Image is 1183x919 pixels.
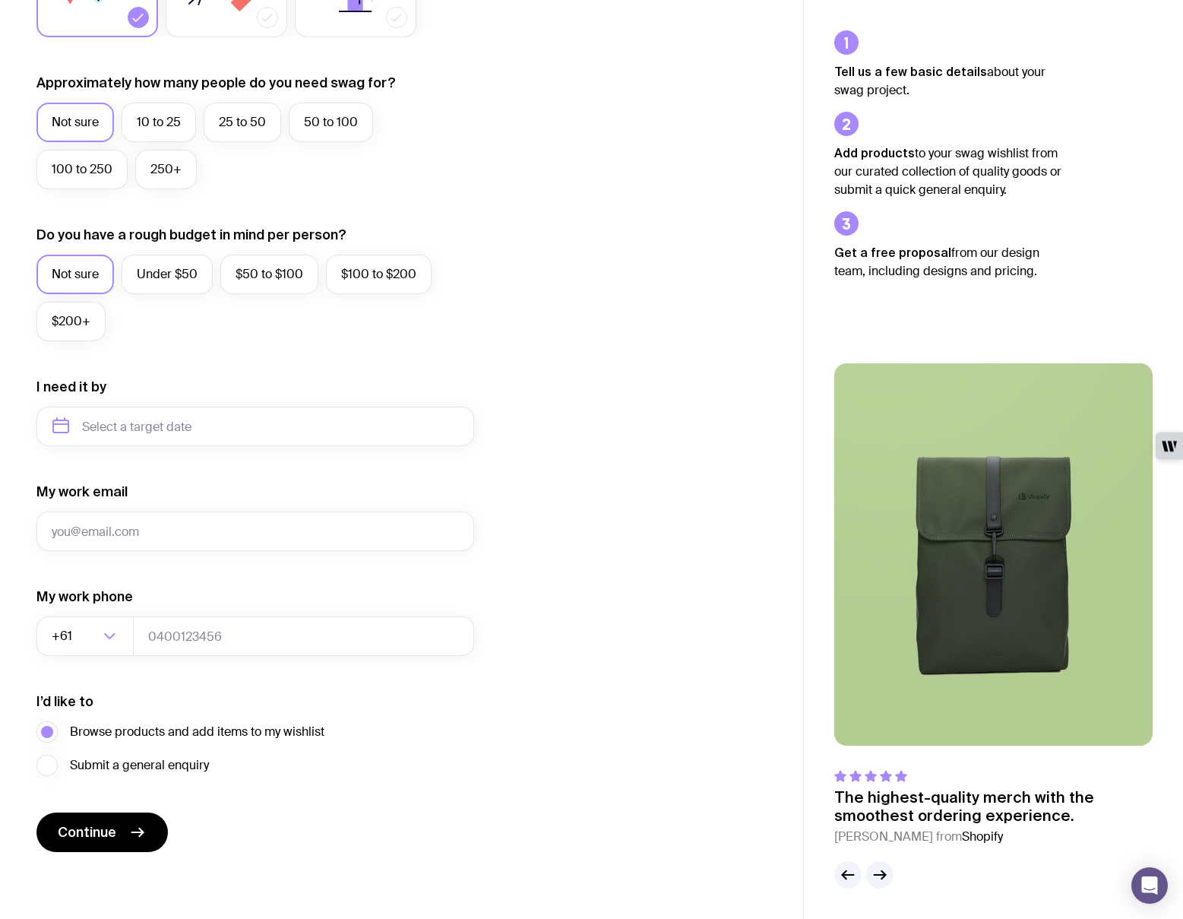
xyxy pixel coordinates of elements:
[75,616,99,656] input: Search for option
[834,828,1153,846] cite: [PERSON_NAME] from
[962,829,1003,845] span: Shopify
[36,813,168,852] button: Continue
[122,255,213,294] label: Under $50
[58,823,116,841] span: Continue
[834,146,915,160] strong: Add products
[220,255,318,294] label: $50 to $100
[36,378,106,396] label: I need it by
[834,246,951,259] strong: Get a free proposal
[36,483,128,501] label: My work email
[135,150,197,189] label: 250+
[36,692,93,711] label: I’d like to
[326,255,432,294] label: $100 to $200
[834,243,1062,280] p: from our design team, including designs and pricing.
[70,723,324,741] span: Browse products and add items to my wishlist
[36,103,114,142] label: Not sure
[834,788,1153,825] p: The highest-quality merch with the smoothest ordering experience.
[36,74,396,92] label: Approximately how many people do you need swag for?
[834,65,987,78] strong: Tell us a few basic details
[36,588,133,606] label: My work phone
[70,756,209,775] span: Submit a general enquiry
[834,62,1062,100] p: about your swag project.
[133,616,474,656] input: 0400123456
[36,407,474,446] input: Select a target date
[36,302,106,341] label: $200+
[36,255,114,294] label: Not sure
[834,144,1062,199] p: to your swag wishlist from our curated collection of quality goods or submit a quick general enqu...
[1131,867,1168,904] div: Open Intercom Messenger
[36,512,474,551] input: you@email.com
[204,103,281,142] label: 25 to 50
[52,616,75,656] span: +61
[36,616,134,656] div: Search for option
[36,150,128,189] label: 100 to 250
[289,103,373,142] label: 50 to 100
[36,226,346,244] label: Do you have a rough budget in mind per person?
[122,103,196,142] label: 10 to 25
